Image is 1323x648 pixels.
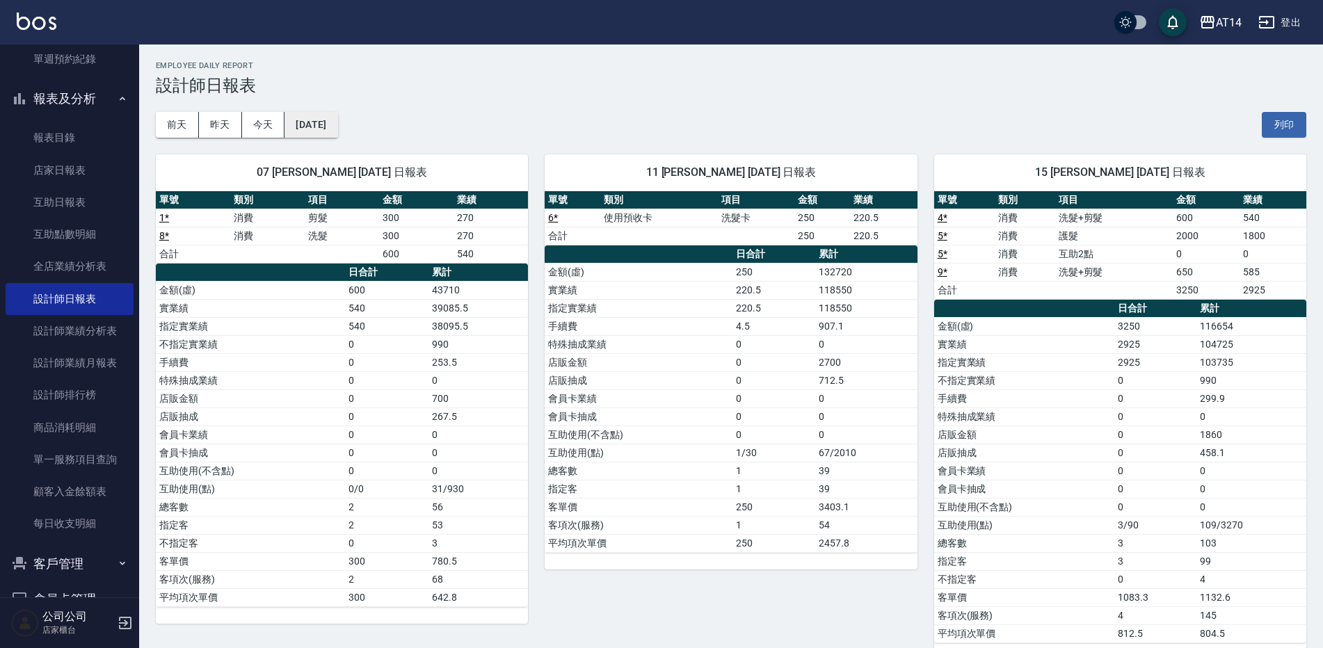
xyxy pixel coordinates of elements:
td: 4 [1114,606,1196,624]
td: 消費 [995,209,1055,227]
td: 客單價 [156,552,345,570]
td: 合計 [545,227,600,245]
td: 會員卡業績 [156,426,345,444]
td: 金額(虛) [934,317,1114,335]
td: 指定實業績 [934,353,1114,371]
td: 0 [345,371,428,389]
td: 總客數 [934,534,1114,552]
td: 585 [1240,263,1306,281]
td: 600 [379,245,454,263]
td: 38095.5 [428,317,528,335]
td: 0 [1196,407,1306,426]
td: 指定客 [545,480,732,498]
td: 會員卡業績 [934,462,1114,480]
table: a dense table [934,191,1306,300]
td: 剪髮 [305,209,379,227]
td: 平均項次單價 [545,534,732,552]
td: 56 [428,498,528,516]
td: 2000 [1173,227,1240,245]
td: 250 [794,209,850,227]
td: 3250 [1173,281,1240,299]
td: 0 [1114,444,1196,462]
td: 0 [345,353,428,371]
td: 客單價 [934,588,1114,606]
td: 3/90 [1114,516,1196,534]
td: 270 [454,227,528,245]
p: 店家櫃台 [42,624,113,636]
td: 642.8 [428,588,528,606]
td: 不指定實業績 [934,371,1114,389]
td: 客項次(服務) [156,570,345,588]
td: 0 [732,389,815,407]
a: 顧客入金餘額表 [6,476,134,508]
td: 3403.1 [815,498,917,516]
td: 267.5 [428,407,528,426]
td: 0 [1114,389,1196,407]
th: 項目 [718,191,794,209]
td: 300 [345,552,428,570]
th: 日合計 [1114,300,1196,318]
td: 2457.8 [815,534,917,552]
td: 0 [345,444,428,462]
td: 會員卡抽成 [156,444,345,462]
td: 4 [1196,570,1306,588]
td: 1860 [1196,426,1306,444]
td: 0 [1240,245,1306,263]
td: 650 [1173,263,1240,281]
td: 消費 [995,245,1055,263]
td: 300 [345,588,428,606]
td: 31/930 [428,480,528,498]
a: 報表目錄 [6,122,134,154]
td: 300 [379,209,454,227]
td: 1/30 [732,444,815,462]
td: 手續費 [545,317,732,335]
td: 0 [1196,498,1306,516]
td: 指定客 [934,552,1114,570]
td: 3250 [1114,317,1196,335]
td: 0 [815,335,917,353]
td: 金額(虛) [545,263,732,281]
span: 15 [PERSON_NAME] [DATE] 日報表 [951,165,1290,179]
a: 設計師日報表 [6,283,134,315]
h5: 公司公司 [42,610,113,624]
td: 253.5 [428,353,528,371]
td: 指定實業績 [156,317,345,335]
td: 1800 [1240,227,1306,245]
td: 合計 [156,245,230,263]
td: 270 [454,209,528,227]
a: 設計師排行榜 [6,379,134,411]
td: 合計 [934,281,995,299]
td: 0 [428,444,528,462]
td: 0 [1114,462,1196,480]
td: 金額(虛) [156,281,345,299]
td: 3 [1114,534,1196,552]
th: 類別 [995,191,1055,209]
td: 250 [732,534,815,552]
a: 設計師業績分析表 [6,315,134,347]
td: 互助使用(點) [156,480,345,498]
td: 990 [1196,371,1306,389]
td: 540 [454,245,528,263]
table: a dense table [545,245,917,553]
button: 登出 [1253,10,1306,35]
td: 2700 [815,353,917,371]
a: 互助日報表 [6,186,134,218]
table: a dense table [156,191,528,264]
td: 1 [732,480,815,498]
td: 540 [345,299,428,317]
td: 43710 [428,281,528,299]
td: 店販抽成 [934,444,1114,462]
td: 39 [815,462,917,480]
th: 類別 [600,191,718,209]
span: 11 [PERSON_NAME] [DATE] 日報表 [561,165,900,179]
td: 0 [1196,462,1306,480]
td: 712.5 [815,371,917,389]
td: 使用預收卡 [600,209,718,227]
td: 250 [732,263,815,281]
td: 2 [345,570,428,588]
td: 907.1 [815,317,917,335]
table: a dense table [934,300,1306,643]
td: 不指定客 [934,570,1114,588]
td: 540 [1240,209,1306,227]
td: 0 [1114,371,1196,389]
